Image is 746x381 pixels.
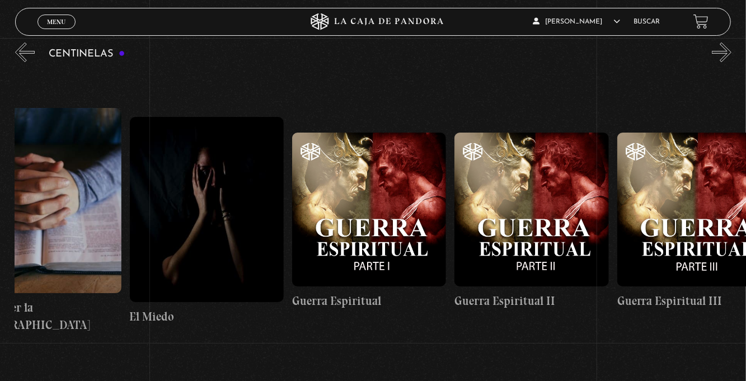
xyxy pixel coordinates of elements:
a: View your shopping cart [693,14,709,29]
span: Cerrar [43,27,69,35]
a: El Miedo [130,70,284,371]
a: Buscar [634,18,660,25]
h4: Guerra Espiritual II [454,292,608,310]
button: Next [712,43,731,62]
button: Previous [15,43,35,62]
span: Menu [47,18,65,25]
h4: Guerra Espiritual [292,292,446,310]
a: Guerra Espiritual [292,70,446,371]
span: [PERSON_NAME] [533,18,620,25]
a: Guerra Espiritual II [454,70,608,371]
h3: Centinelas [49,49,125,59]
h4: El Miedo [130,308,284,326]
